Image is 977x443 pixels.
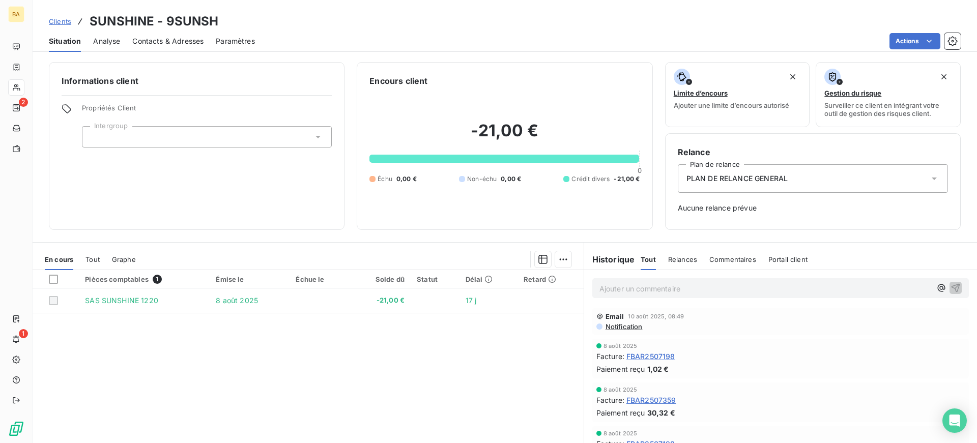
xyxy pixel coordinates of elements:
[816,62,961,127] button: Gestion du risqueSurveiller ce client en intégrant votre outil de gestion des risques client.
[524,275,578,283] div: Retard
[824,89,881,97] span: Gestion du risque
[90,12,219,31] h3: SUNSHINE - 9SUNSH
[8,6,24,22] div: BA
[638,166,642,174] span: 0
[596,395,624,405] span: Facture :
[91,132,99,141] input: Ajouter une valeur
[216,36,255,46] span: Paramètres
[674,101,789,109] span: Ajouter une limite d’encours autorisé
[82,104,332,118] span: Propriétés Client
[216,275,283,283] div: Émise le
[132,36,204,46] span: Contacts & Adresses
[8,421,24,437] img: Logo LeanPay
[665,62,810,127] button: Limite d’encoursAjouter une limite d’encours autorisé
[604,387,638,393] span: 8 août 2025
[417,275,453,283] div: Statut
[604,343,638,349] span: 8 août 2025
[628,313,684,319] span: 10 août 2025, 08:49
[626,351,675,362] span: FBAR2507198
[604,430,638,436] span: 8 août 2025
[605,322,643,331] span: Notification
[112,255,136,263] span: Graphe
[942,408,967,433] div: Open Intercom Messenger
[626,395,676,405] span: FBAR2507359
[678,146,948,158] h6: Relance
[584,253,635,265] h6: Historique
[596,364,645,374] span: Paiement reçu
[709,255,756,263] span: Commentaires
[466,275,511,283] div: Délai
[85,255,100,263] span: Tout
[85,275,204,284] div: Pièces comptables
[571,174,610,184] span: Crédit divers
[824,101,952,117] span: Surveiller ce client en intégrant votre outil de gestion des risques client.
[356,275,405,283] div: Solde dû
[153,275,162,284] span: 1
[85,296,158,305] span: SAS SUNSHINE 1220
[19,329,28,338] span: 1
[93,36,120,46] span: Analyse
[369,75,427,87] h6: Encours client
[768,255,808,263] span: Portail client
[614,174,640,184] span: -21,00 €
[596,351,624,362] span: Facture :
[8,100,24,116] a: 2
[501,174,521,184] span: 0,00 €
[19,98,28,107] span: 2
[378,174,392,184] span: Échu
[668,255,697,263] span: Relances
[606,312,624,320] span: Email
[396,174,417,184] span: 0,00 €
[889,33,940,49] button: Actions
[49,17,71,25] span: Clients
[216,296,258,305] span: 8 août 2025
[647,364,669,374] span: 1,02 €
[62,75,332,87] h6: Informations client
[466,296,477,305] span: 17 j
[674,89,728,97] span: Limite d’encours
[49,36,81,46] span: Situation
[596,407,645,418] span: Paiement reçu
[678,203,948,213] span: Aucune relance prévue
[641,255,656,263] span: Tout
[647,407,675,418] span: 30,32 €
[369,121,640,151] h2: -21,00 €
[467,174,497,184] span: Non-échu
[49,16,71,26] a: Clients
[45,255,73,263] span: En cours
[356,296,405,306] span: -21,00 €
[686,173,788,184] span: PLAN DE RELANCE GENERAL
[296,275,343,283] div: Échue le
